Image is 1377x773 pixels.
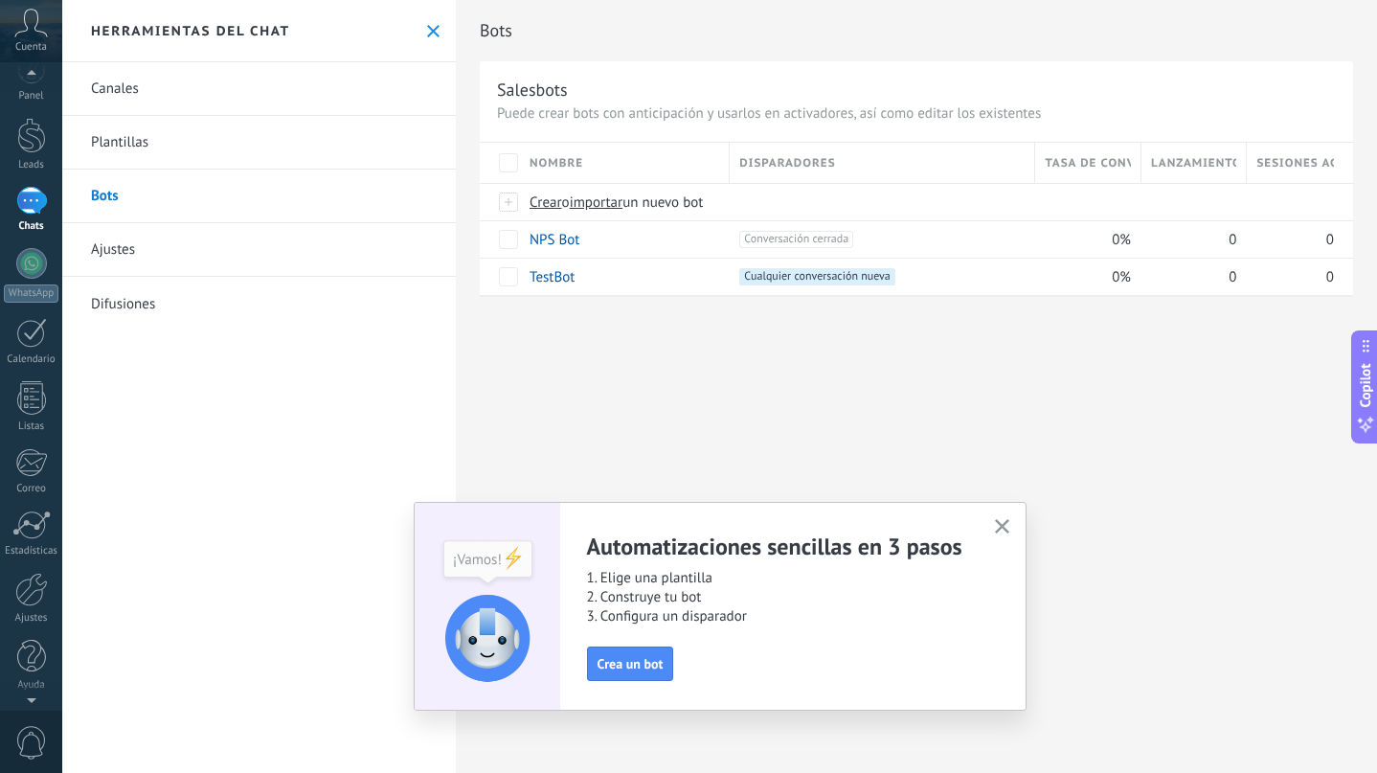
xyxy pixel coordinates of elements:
[1256,154,1334,172] span: Sesiones activas
[739,231,853,248] span: Conversación cerrada
[1229,268,1236,286] span: 0
[62,62,456,116] a: Canales
[497,104,1336,123] p: Puede crear bots con anticipación y usarlos en activadores, así como editar los existentes
[530,231,579,249] a: NPS Bot
[62,170,456,223] a: Bots
[1035,221,1132,258] div: 0%
[62,223,456,277] a: Ajustes
[4,220,59,233] div: Chats
[1112,268,1131,286] span: 0%
[598,657,664,671] span: Crea un bot
[4,483,59,495] div: Correo
[15,41,47,54] span: Cuenta
[4,545,59,557] div: Estadísticas
[530,154,583,172] span: Nombre
[587,607,972,626] span: 3. Configura un disparador
[1247,259,1334,295] div: 0
[1356,363,1375,407] span: Copilot
[562,193,570,212] span: o
[1035,259,1132,295] div: 0%
[4,612,59,625] div: Ajustes
[570,193,623,212] span: importar
[622,193,703,212] span: un nuevo bot
[4,353,59,366] div: Calendario
[1112,231,1131,249] span: 0%
[587,588,972,607] span: 2. Construye tu bot
[1229,231,1236,249] span: 0
[62,116,456,170] a: Plantillas
[1045,154,1131,172] span: Tasa de conversión
[91,22,290,39] h2: Herramientas del chat
[739,154,835,172] span: Disparadores
[497,79,568,101] div: Salesbots
[587,647,674,681] button: Crea un bot
[4,284,58,303] div: WhatsApp
[1326,231,1334,249] span: 0
[4,90,59,102] div: Panel
[587,569,972,588] span: 1. Elige una plantilla
[480,11,1353,50] h2: Bots
[4,679,59,692] div: Ayuda
[1141,259,1238,295] div: 0
[530,193,562,212] span: Crear
[1247,184,1334,220] div: Bots
[739,268,894,285] span: Cualquier conversación nueva
[62,277,456,330] a: Difusiones
[4,159,59,171] div: Leads
[1151,154,1237,172] span: Lanzamientos totales
[4,421,59,433] div: Listas
[587,532,972,561] h2: Automatizaciones sencillas en 3 pasos
[530,268,575,286] a: TestBot
[1247,221,1334,258] div: 0
[1141,221,1238,258] div: 0
[1326,268,1334,286] span: 0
